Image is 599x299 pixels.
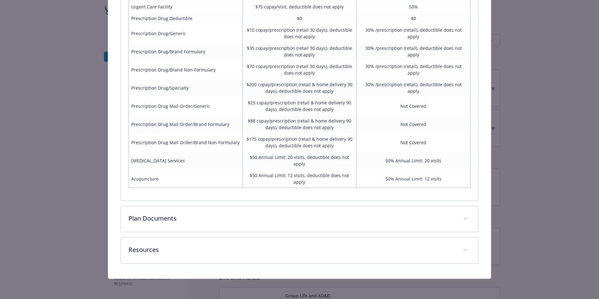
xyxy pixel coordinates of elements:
td: Prescription Drug Mail Order/Brand Formulary [129,115,243,133]
td: Not Covered [357,97,471,115]
td: Prescription Drug Mail Order/Brand Non-Formulary [129,133,243,151]
td: 30% /prescription (retail), deductible does not apply [357,42,471,60]
td: Urgent Care Facility [129,1,243,13]
p: Plan Documents [128,214,456,223]
td: Prescription Drug/Generic [129,24,243,42]
td: $75 copay/visit, deductible does not apply [242,1,357,13]
td: Prescription Drug Mail Order/Generic [129,97,243,115]
td: 50% Annual Limit: 12 visits [357,170,471,188]
td: 50% [357,1,471,13]
td: Acupuncture [129,170,243,188]
td: $70 copay/prescription (retail 30 days), deductible does not apply [242,60,357,79]
td: 30% /prescription (retail), deductible does not apply [357,79,471,97]
td: $0 [357,13,471,24]
td: $175 copay/prescription (retail & home delivery 90 days), deductible does not apply [242,133,357,151]
td: Not Covered [357,115,471,133]
td: 50% Annual Limit: 20 visits [357,151,471,170]
td: 30% /prescription (retail), deductible does not apply [357,24,471,42]
p: Resources [128,245,456,254]
td: Prescription Drug/Brand Formulary [129,42,243,60]
td: [MEDICAL_DATA] Services [129,151,243,170]
td: $50 Annual Limit: 12 visits, deductible does not apply [242,170,357,188]
td: $10 copay/prescription (retail 30 days), deductible does not apply [242,24,357,42]
td: $200 copay/prescription (retail & home delivery 30 days), deductible does not apply [242,79,357,97]
td: Not Covered [357,133,471,151]
td: Prescription Drug/Brand Non-Formulary [129,60,243,79]
td: $25 copay/prescription (retail & home delivery 90 days), deductible does not apply [242,97,357,115]
td: $88 copay/prescription (retail & home delivery 90 days), deductible does not apply [242,115,357,133]
td: $0 [242,13,357,24]
div: Plan Documents [121,206,478,232]
td: $50 Annual Limit: 20 visits, deductible does not apply [242,151,357,170]
td: Prescription Drug Deductible [129,13,243,24]
td: $35 copay/prescription (retail 30 days), deductible does not apply [242,42,357,60]
div: Resources [121,238,478,263]
td: Prescription Drug/Specialty [129,79,243,97]
td: 30% /prescription (retail), deductible does not apply [357,60,471,79]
